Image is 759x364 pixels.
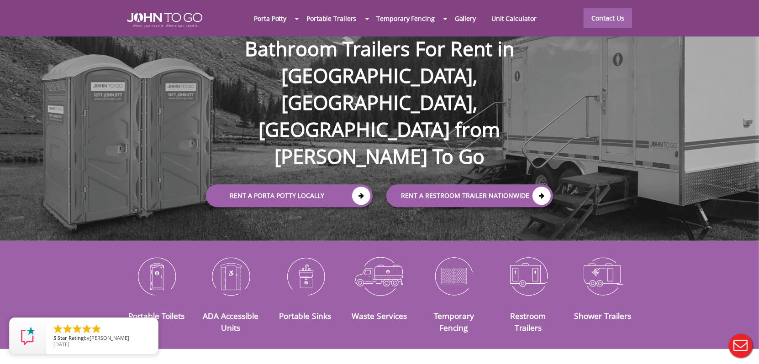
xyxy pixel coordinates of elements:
[299,9,364,28] a: Portable Trailers
[203,310,258,333] a: ADA Accessible Units
[206,184,373,207] a: Rent a Porta Potty Locally
[72,323,83,334] li: 
[574,310,631,321] a: Shower Trailers
[279,310,332,321] a: Portable Sinks
[53,334,56,341] span: 5
[352,310,407,321] a: Waste Services
[53,335,151,342] span: by
[62,323,73,334] li: 
[53,323,63,334] li: 
[91,323,102,334] li: 
[197,6,562,170] h1: Bathroom Trailers For Rent in [GEOGRAPHIC_DATA], [GEOGRAPHIC_DATA], [GEOGRAPHIC_DATA] from [PERSO...
[126,252,187,300] img: Portable-Toilets-icon_N.png
[434,310,474,333] a: Temporary Fencing
[584,8,632,28] a: Contact Us
[447,9,484,28] a: Gallery
[498,252,559,300] img: Restroom-Trailers-icon_N.png
[275,252,336,300] img: Portable-Sinks-icon_N.png
[349,252,410,300] img: Waste-Services-icon_N.png
[90,334,129,341] span: [PERSON_NAME]
[128,310,184,321] a: Portable Toilets
[511,310,546,333] a: Restroom Trailers
[200,252,261,300] img: ADA-Accessible-Units-icon_N.png
[369,9,443,28] a: Temporary Fencing
[127,13,202,27] img: JOHN to go
[484,9,544,28] a: Unit Calculator
[246,9,294,28] a: Porta Potty
[722,328,759,364] button: Live Chat
[572,252,633,300] img: Shower-Trailers-icon_N.png
[58,334,84,341] span: Star Rating
[53,341,69,348] span: [DATE]
[81,323,92,334] li: 
[423,252,484,300] img: Temporary-Fencing-cion_N.png
[19,327,37,345] img: Review Rating
[386,184,553,207] a: rent a RESTROOM TRAILER Nationwide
